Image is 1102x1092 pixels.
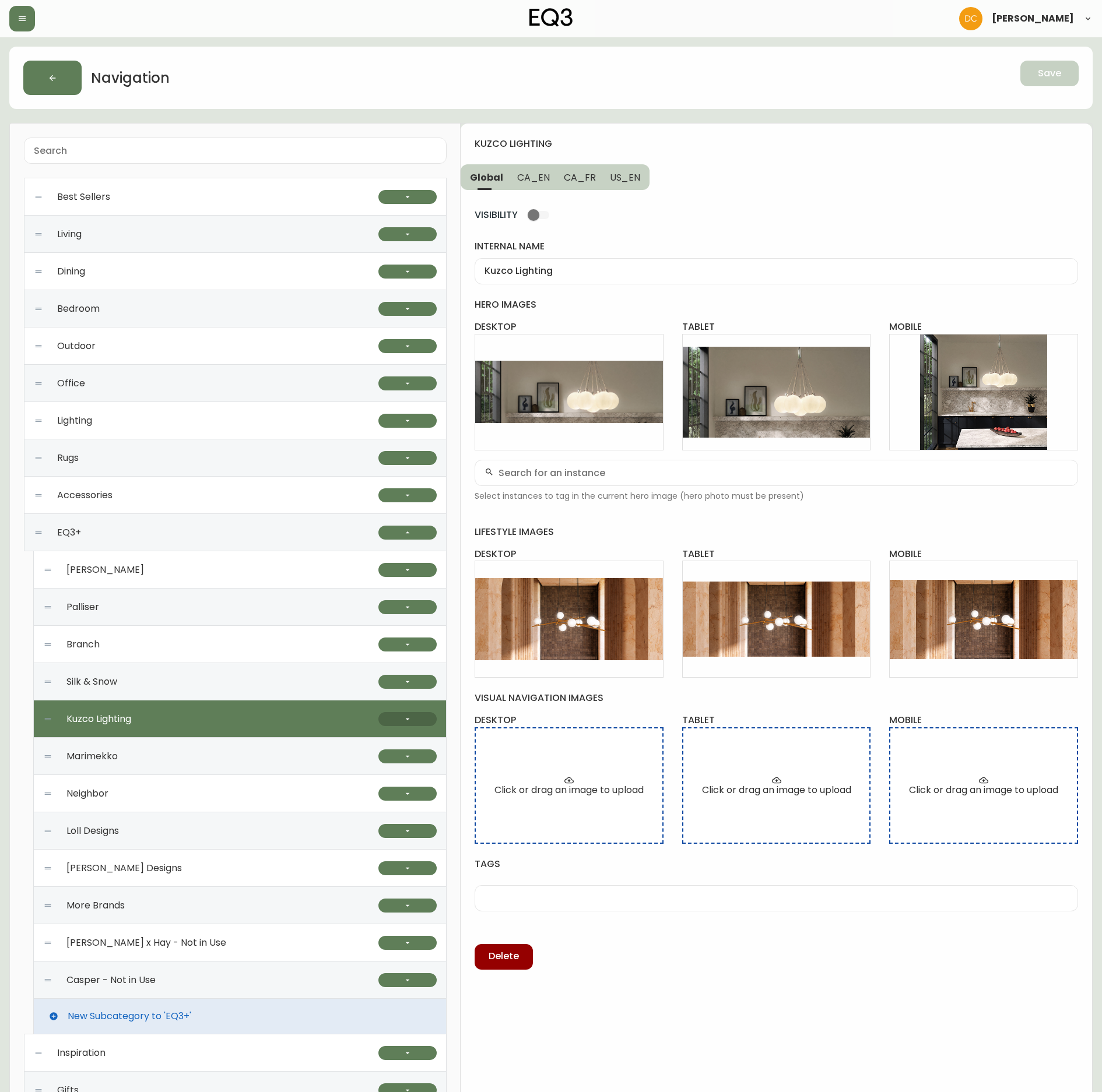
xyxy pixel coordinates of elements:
span: [PERSON_NAME] [66,565,144,575]
span: EQ3+ [57,527,81,538]
span: VISIBILITY [475,209,518,221]
h2: Navigation [91,68,170,88]
span: US_EN [610,171,641,184]
span: Outdoor [57,341,96,351]
span: [PERSON_NAME] Designs [66,863,182,873]
h4: mobile [889,548,1078,561]
span: Click or drag an image to upload [909,785,1058,795]
span: Lighting [57,415,92,426]
h4: hero images [475,298,1078,311]
span: Delete [489,950,519,963]
h4: desktop [475,714,664,727]
span: Loll Designs [66,826,119,836]
span: [PERSON_NAME] x Hay - Not in Use [66,938,226,948]
h4: mobile [889,320,1078,333]
h4: mobile [889,714,1078,727]
span: Palliser [66,602,99,612]
span: Best Sellers [57,192,110,202]
h4: tablet [682,320,871,333]
span: Click or drag an image to upload [494,785,644,795]
span: Accessories [57,490,113,501]
span: Neighbor [66,788,108,799]
span: Kuzco Lighting [66,714,131,724]
button: Delete [475,944,533,970]
span: More Brands [66,900,125,911]
h4: tablet [682,548,871,561]
h4: lifestyle images [475,526,1078,538]
span: [PERSON_NAME] [992,14,1074,23]
span: Marimekko [66,751,118,762]
span: Silk & Snow [66,677,117,687]
input: Search for an instance [499,467,1068,478]
span: New Subcategory to 'EQ3+' [68,1011,191,1021]
span: Rugs [57,453,79,463]
span: Inspiration [57,1048,106,1058]
span: Living [57,229,82,239]
h4: visual navigation images [475,692,1078,704]
span: Dining [57,266,85,277]
span: Global [470,171,503,184]
span: Bedroom [57,304,100,314]
img: 7eb451d6983258353faa3212700b340b [959,7,982,30]
span: Branch [66,639,100,650]
span: Select instances to tag in the current hero image (hero photo must be present) [475,491,1078,502]
h4: kuzco lighting [475,138,1069,150]
span: CA_FR [564,171,596,184]
h4: tablet [682,714,871,727]
input: Search [34,145,437,156]
span: CA_EN [517,171,550,184]
img: logo [529,8,573,27]
span: Casper - Not in Use [66,975,156,985]
h4: desktop [475,320,664,333]
span: Office [57,378,85,389]
span: Click or drag an image to upload [702,785,851,795]
h4: tags [475,858,1078,871]
label: internal name [475,240,1078,253]
h4: desktop [475,548,664,561]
